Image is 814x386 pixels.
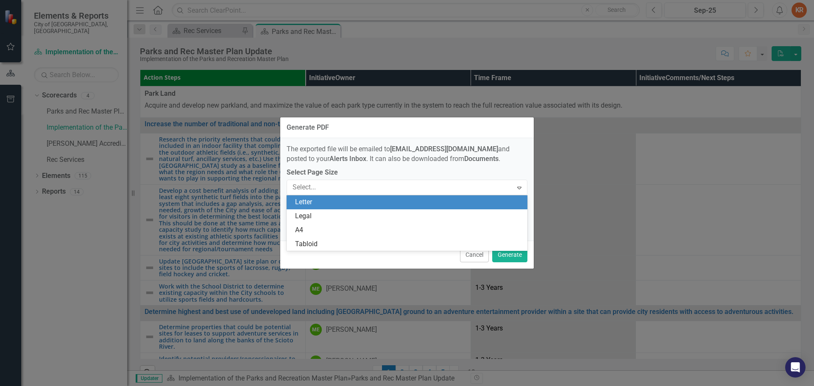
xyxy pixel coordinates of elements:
strong: [EMAIL_ADDRESS][DOMAIN_NAME] [390,145,498,153]
span: The exported file will be emailed to and posted to your . It can also be downloaded from . [287,145,510,163]
button: Cancel [460,247,489,262]
div: Tabloid [295,239,522,249]
button: Generate [492,247,527,262]
div: A4 [295,225,522,235]
div: Open Intercom Messenger [785,357,806,378]
label: Select Page Size [287,168,527,178]
div: Legal [295,211,522,221]
strong: Documents [464,155,499,163]
div: Generate PDF [287,124,329,131]
div: Letter [295,197,522,207]
strong: Alerts Inbox [329,155,366,163]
